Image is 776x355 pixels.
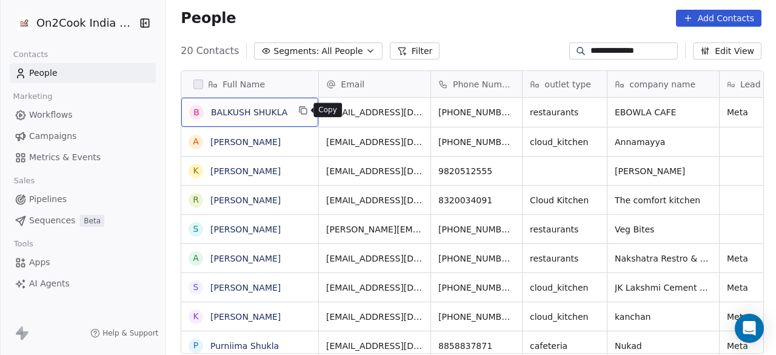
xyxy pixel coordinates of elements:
[326,252,423,265] span: [EMAIL_ADDRESS][DOMAIN_NAME]
[615,165,712,177] span: [PERSON_NAME]
[530,136,600,148] span: cloud_kitchen
[90,328,158,338] a: Help & Support
[210,341,279,351] a: Purniima Shukla
[615,106,712,118] span: EBOWLA CAFE
[10,105,156,125] a: Workflows
[10,147,156,167] a: Metrics & Events
[29,130,76,143] span: Campaigns
[8,172,40,190] span: Sales
[735,314,764,343] div: Open Intercom Messenger
[341,78,364,90] span: Email
[273,45,319,58] span: Segments:
[181,44,239,58] span: 20 Contacts
[431,71,522,97] div: Phone Number
[438,136,515,148] span: [PHONE_NUMBER]
[210,137,281,147] a: [PERSON_NAME]
[29,256,50,269] span: Apps
[321,45,363,58] span: All People
[438,165,515,177] span: 9820512555
[29,67,58,79] span: People
[10,126,156,146] a: Campaigns
[36,15,136,31] span: On2Cook India Pvt. Ltd.
[102,328,158,338] span: Help & Support
[326,136,423,148] span: [EMAIL_ADDRESS][DOMAIN_NAME]
[319,71,430,97] div: Email
[193,223,199,235] div: S
[326,311,423,323] span: [EMAIL_ADDRESS][DOMAIN_NAME]
[29,193,67,206] span: Pipelines
[544,78,591,90] span: outlet type
[10,211,156,231] a: SequencesBeta
[607,71,719,97] div: company name
[693,42,761,59] button: Edit View
[193,339,198,352] div: P
[438,252,515,265] span: [PHONE_NUMBER]
[193,194,199,206] div: R
[29,151,101,164] span: Metrics & Events
[615,282,712,294] span: JK Lakshmi Cement Limited
[193,310,199,323] div: K
[523,71,607,97] div: outlet type
[29,277,70,290] span: AI Agents
[530,252,600,265] span: restaurants
[326,340,423,352] span: [EMAIL_ADDRESS][DOMAIN_NAME]
[10,63,156,83] a: People
[326,106,423,118] span: [EMAIL_ADDRESS][DOMAIN_NAME]
[211,107,287,117] a: BALKUSH SHUKLA
[181,9,236,27] span: People
[318,105,337,115] p: Copy
[676,10,761,27] button: Add Contacts
[615,223,712,235] span: Veg Bites
[530,282,600,294] span: cloud_kitchen
[210,283,281,292] a: [PERSON_NAME]
[8,235,38,253] span: Tools
[29,109,73,121] span: Workflows
[210,225,281,234] a: [PERSON_NAME]
[615,311,712,323] span: kanchan
[80,215,104,227] span: Beta
[29,214,75,227] span: Sequences
[438,194,515,206] span: 8320034091
[193,252,199,265] div: A
[326,223,423,235] span: [PERSON_NAME][EMAIL_ADDRESS][DOMAIN_NAME]
[210,195,281,205] a: [PERSON_NAME]
[326,165,423,177] span: [EMAIL_ADDRESS][DOMAIN_NAME]
[326,282,423,294] span: [EMAIL_ADDRESS][DOMAIN_NAME]
[530,340,600,352] span: cafeteria
[194,106,200,119] div: B
[10,252,156,272] a: Apps
[438,340,515,352] span: 8858837871
[8,87,58,106] span: Marketing
[181,71,318,97] div: Full Name
[615,252,712,265] span: Nakshatra Restro & Lounge
[438,311,515,323] span: [PHONE_NUMBER]
[326,194,423,206] span: [EMAIL_ADDRESS][DOMAIN_NAME]
[222,78,265,90] span: Full Name
[15,13,131,33] button: On2Cook India Pvt. Ltd.
[10,274,156,294] a: AI Agents
[615,340,712,352] span: Nukad
[193,164,199,177] div: k
[453,78,515,90] span: Phone Number
[530,106,600,118] span: restaurants
[17,16,32,30] img: on2cook%20logo-04%20copy.jpg
[615,194,712,206] span: The comfort kitchen
[210,312,281,322] a: [PERSON_NAME]
[390,42,440,59] button: Filter
[10,189,156,209] a: Pipelines
[210,166,281,176] a: [PERSON_NAME]
[181,98,319,354] div: grid
[438,223,515,235] span: [PHONE_NUMBER]
[629,78,695,90] span: company name
[210,254,281,263] a: [PERSON_NAME]
[615,136,712,148] span: Annamayya
[530,223,600,235] span: restaurants
[438,282,515,294] span: [PHONE_NUMBER]
[193,135,199,148] div: A
[193,281,199,294] div: S
[438,106,515,118] span: [PHONE_NUMBER]
[8,46,53,64] span: Contacts
[530,194,600,206] span: Cloud Kitchen
[530,311,600,323] span: cloud_kitchen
